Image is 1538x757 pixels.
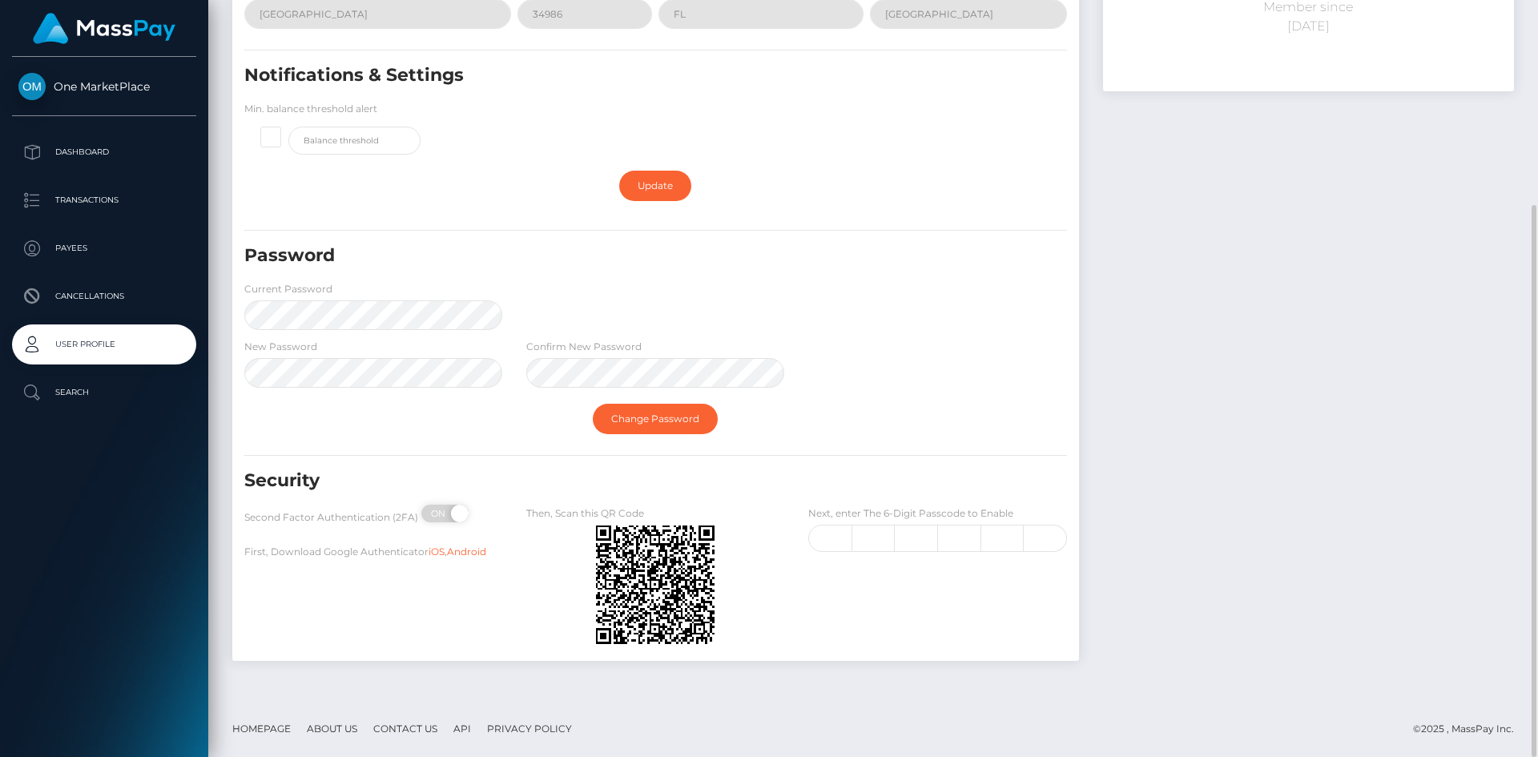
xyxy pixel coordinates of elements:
a: Contact Us [367,716,444,741]
label: Next, enter The 6-Digit Passcode to Enable [808,506,1013,521]
label: Second Factor Authentication (2FA) [244,510,418,525]
a: iOS [429,546,445,558]
a: Privacy Policy [481,716,578,741]
a: User Profile [12,324,196,364]
a: API [447,716,477,741]
img: One MarketPlace [18,73,46,100]
p: Transactions [18,188,190,212]
p: Dashboard [18,140,190,164]
label: Confirm New Password [526,340,642,354]
label: First, Download Google Authenticator , [244,545,486,559]
h5: Password [244,244,935,268]
a: Android [447,546,486,558]
a: Payees [12,228,196,268]
a: Dashboard [12,132,196,172]
a: Transactions [12,180,196,220]
span: One MarketPlace [12,79,196,94]
p: Search [18,381,190,405]
p: Payees [18,236,190,260]
label: Current Password [244,282,332,296]
div: © 2025 , MassPay Inc. [1413,720,1526,738]
a: Search [12,372,196,413]
p: Cancellations [18,284,190,308]
label: Min. balance threshold alert [244,102,377,116]
h5: Security [244,469,935,493]
a: Homepage [226,716,297,741]
img: MassPay Logo [33,13,175,44]
a: Cancellations [12,276,196,316]
p: User Profile [18,332,190,356]
label: New Password [244,340,317,354]
h5: Notifications & Settings [244,63,935,88]
a: About Us [300,716,364,741]
label: Then, Scan this QR Code [526,506,644,521]
a: Update [619,171,691,201]
a: Change Password [593,404,718,434]
span: ON [420,505,460,522]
